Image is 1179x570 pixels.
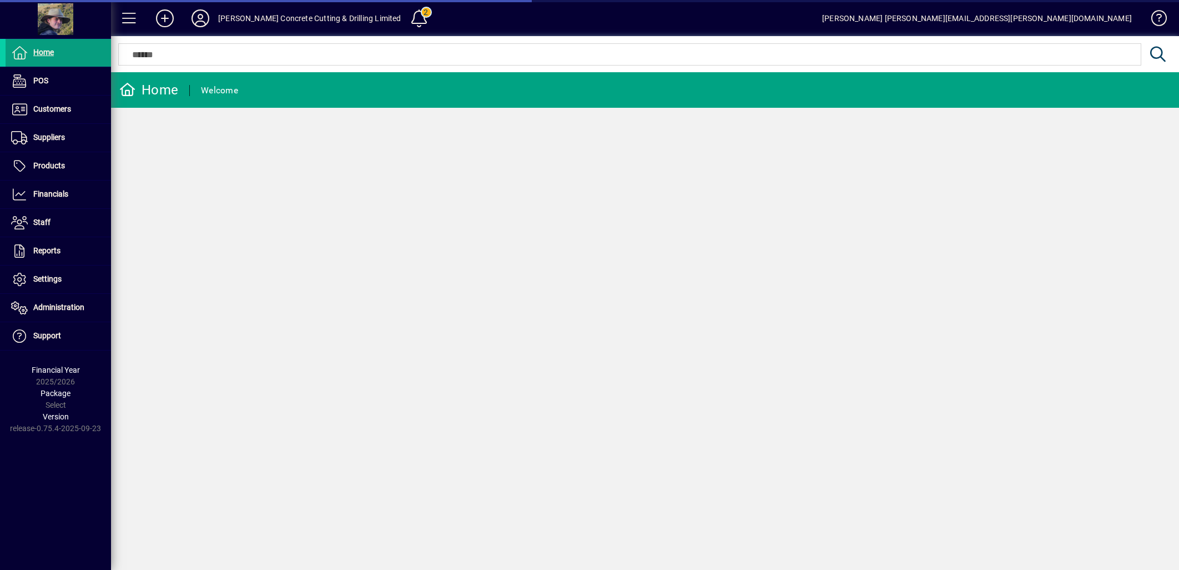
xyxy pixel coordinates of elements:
[6,237,111,265] a: Reports
[33,246,61,255] span: Reports
[33,104,71,113] span: Customers
[6,209,111,237] a: Staff
[33,161,65,170] span: Products
[6,67,111,95] a: POS
[33,274,62,283] span: Settings
[6,181,111,208] a: Financials
[33,189,68,198] span: Financials
[6,96,111,123] a: Customers
[43,412,69,421] span: Version
[6,294,111,322] a: Administration
[41,389,70,398] span: Package
[6,124,111,152] a: Suppliers
[33,218,51,227] span: Staff
[822,9,1132,27] div: [PERSON_NAME] [PERSON_NAME][EMAIL_ADDRESS][PERSON_NAME][DOMAIN_NAME]
[32,366,80,374] span: Financial Year
[33,331,61,340] span: Support
[33,76,48,85] span: POS
[201,82,238,99] div: Welcome
[1143,2,1165,38] a: Knowledge Base
[119,81,178,99] div: Home
[6,322,111,350] a: Support
[6,152,111,180] a: Products
[33,133,65,142] span: Suppliers
[33,48,54,57] span: Home
[183,8,218,28] button: Profile
[33,303,84,312] span: Administration
[6,266,111,293] a: Settings
[147,8,183,28] button: Add
[218,9,401,27] div: [PERSON_NAME] Concrete Cutting & Drilling Limited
